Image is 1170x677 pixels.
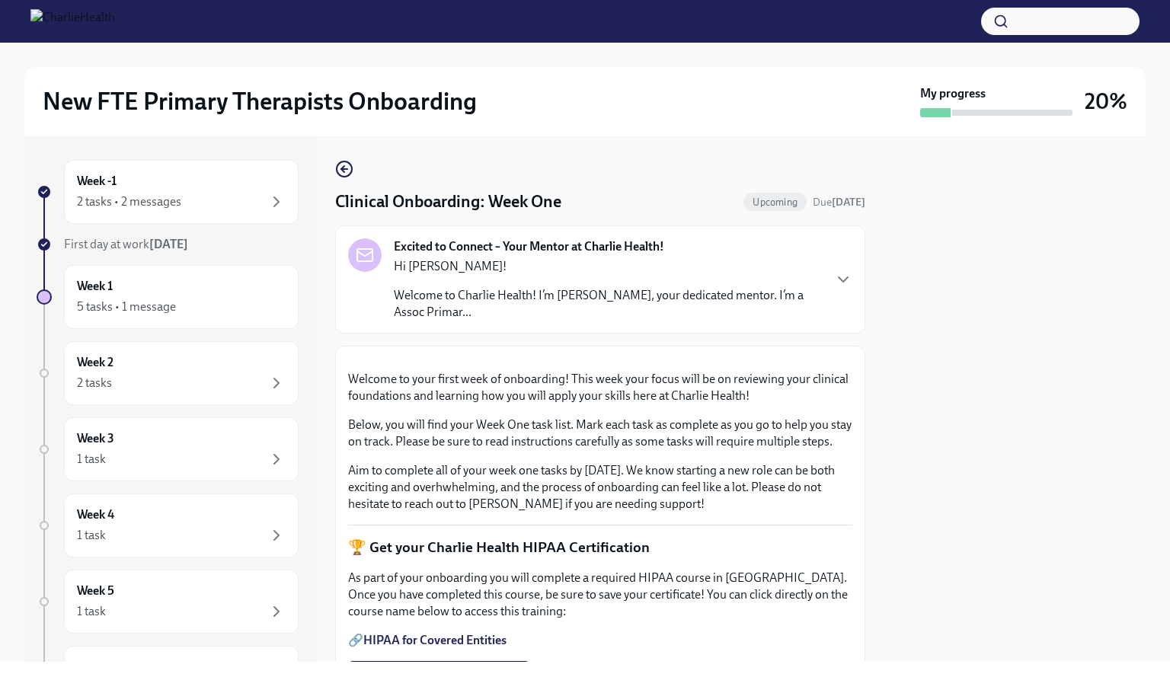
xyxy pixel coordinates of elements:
a: Week 41 task [37,493,299,557]
p: Aim to complete all of your week one tasks by [DATE]. We know starting a new role can be both exc... [348,462,852,513]
a: First day at work[DATE] [37,236,299,253]
p: 🏆 Get your Charlie Health HIPAA Certification [348,538,852,557]
a: HIPAA for Covered Entities [363,633,507,647]
h6: Week 1 [77,278,113,295]
strong: Excited to Connect – Your Mentor at Charlie Health! [394,238,664,255]
p: As part of your onboarding you will complete a required HIPAA course in [GEOGRAPHIC_DATA]. Once y... [348,570,852,620]
p: Welcome to Charlie Health! I’m [PERSON_NAME], your dedicated mentor. I’m a Assoc Primar... [394,287,822,321]
p: Hi [PERSON_NAME]! [394,258,822,275]
span: August 24th, 2025 10:00 [813,195,865,209]
a: Week 15 tasks • 1 message [37,265,299,329]
div: 1 task [77,527,106,544]
h3: 20% [1085,88,1127,115]
strong: [DATE] [149,237,188,251]
div: 2 tasks • 2 messages [77,193,181,210]
div: 2 tasks [77,375,112,391]
p: Below, you will find your Week One task list. Mark each task as complete as you go to help you st... [348,417,852,450]
div: 5 tasks • 1 message [77,299,176,315]
h6: Week 5 [77,583,114,599]
h2: New FTE Primary Therapists Onboarding [43,86,477,117]
p: 🔗 [348,632,852,649]
div: 1 task [77,451,106,468]
a: Week 22 tasks [37,341,299,405]
strong: [DATE] [832,196,865,209]
h6: Week 4 [77,506,114,523]
h4: Clinical Onboarding: Week One [335,190,561,213]
span: First day at work [64,237,188,251]
span: Due [813,196,865,209]
div: 1 task [77,603,106,620]
h6: Week -1 [77,173,117,190]
a: Week -12 tasks • 2 messages [37,160,299,224]
h6: Week 6 [77,659,114,675]
strong: My progress [920,85,986,102]
a: Week 51 task [37,570,299,634]
h6: Week 3 [77,430,114,447]
h6: Week 2 [77,354,113,371]
p: Welcome to your first week of onboarding! This week your focus will be on reviewing your clinical... [348,371,852,404]
span: Upcoming [743,196,807,208]
a: Week 31 task [37,417,299,481]
img: CharlieHealth [30,9,115,34]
